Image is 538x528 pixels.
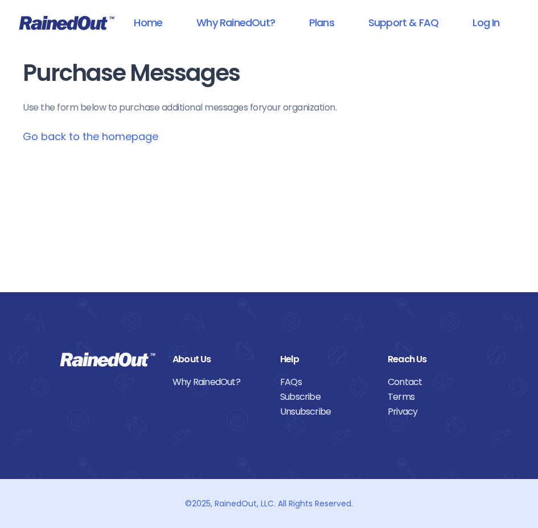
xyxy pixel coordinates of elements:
a: Unsubscribe [280,404,371,419]
a: Why RainedOut? [173,375,263,390]
a: Support & FAQ [354,10,453,35]
div: Reach Us [388,352,478,367]
div: About Us [173,352,263,367]
a: Terms [388,390,478,404]
a: Subscribe [280,390,371,404]
a: Go back to the homepage [23,129,158,144]
a: Log In [458,10,514,35]
h1: Purchase Messages [23,60,515,86]
a: FAQs [280,375,371,390]
a: Why RainedOut? [182,10,290,35]
p: Use the form below to purchase additional messages for your organization . [23,101,515,114]
a: Privacy [388,404,478,419]
a: Home [119,10,177,35]
a: Contact [388,375,478,390]
a: Plans [294,10,349,35]
div: Help [280,352,371,367]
